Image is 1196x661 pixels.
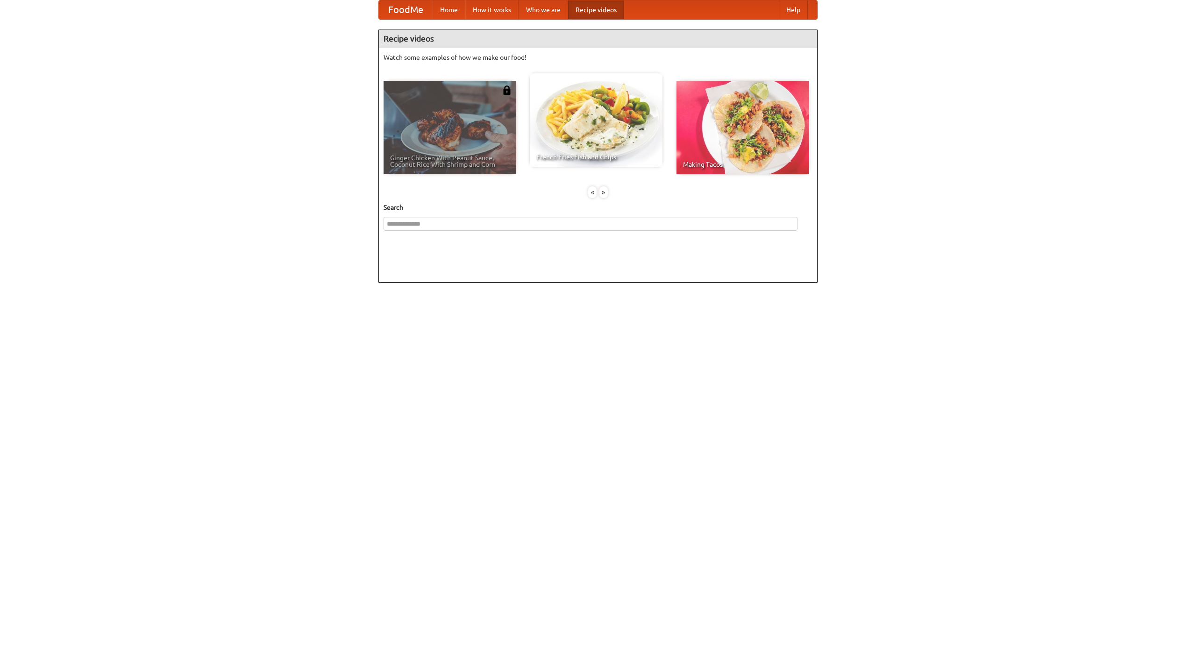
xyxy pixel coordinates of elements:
a: Making Tacos [676,81,809,174]
a: How it works [465,0,519,19]
a: Who we are [519,0,568,19]
a: French Fries Fish and Chips [530,73,662,167]
div: » [599,186,608,198]
span: Making Tacos [683,161,803,168]
h4: Recipe videos [379,29,817,48]
h5: Search [384,203,812,212]
a: FoodMe [379,0,433,19]
a: Recipe videos [568,0,624,19]
div: « [588,186,597,198]
a: Help [779,0,808,19]
p: Watch some examples of how we make our food! [384,53,812,62]
span: French Fries Fish and Chips [536,154,656,160]
a: Home [433,0,465,19]
img: 483408.png [502,85,512,95]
